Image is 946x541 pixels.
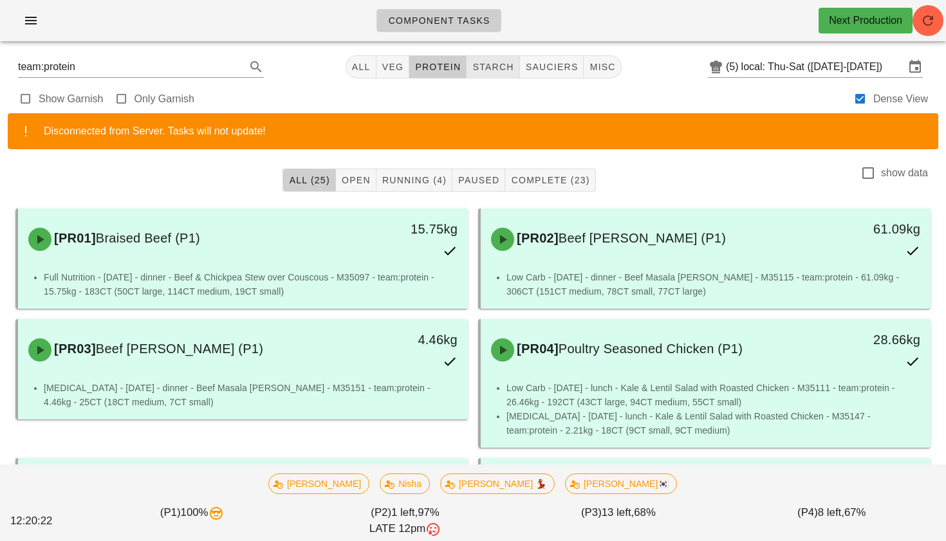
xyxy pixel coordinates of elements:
[506,409,920,437] li: [MEDICAL_DATA] - [DATE] - lunch - Kale & Lentil Salad with Roasted Chicken - M35147 - team:protei...
[336,169,376,192] button: Open
[458,175,499,185] span: Paused
[506,270,920,298] li: Low Carb - [DATE] - dinner - Beef Masala [PERSON_NAME] - M35115 - team:protein - 61.09kg - 306CT ...
[288,175,329,185] span: All (25)
[44,270,458,298] li: Full Nutrition - [DATE] - dinner - Beef & Chickpea Stew over Couscous - M35097 - team:protein - 1...
[376,169,452,192] button: Running (4)
[409,55,467,78] button: protein
[414,62,461,72] span: protein
[44,381,458,409] li: [MEDICAL_DATA] - [DATE] - dinner - Beef Masala [PERSON_NAME] - M35151 - team:protein - 4.46kg - 2...
[391,506,418,518] span: 1 left,
[824,329,920,350] div: 28.66kg
[44,124,928,139] div: Disconnected from Server. Tasks will not update!
[301,520,509,537] div: LATE 12pm
[512,502,725,540] div: (P3) 68%
[573,474,669,493] span: [PERSON_NAME]🇰🇷
[452,169,505,192] button: Paused
[299,502,512,540] div: (P2) 97%
[505,169,595,192] button: Complete (23)
[362,219,458,239] div: 15.75kg
[818,506,844,518] span: 8 left,
[341,175,371,185] span: Open
[387,15,490,26] span: Component Tasks
[277,474,361,493] span: [PERSON_NAME]
[351,62,371,72] span: All
[39,93,104,105] label: Show Garnish
[389,474,422,493] span: Nisha
[376,55,410,78] button: veg
[506,381,920,409] li: Low Carb - [DATE] - lunch - Kale & Lentil Salad with Roasted Chicken - M35111 - team:protein - 26...
[376,9,501,32] a: Component Tasks
[589,62,615,72] span: misc
[559,231,726,245] span: Beef [PERSON_NAME] (P1)
[8,510,86,531] div: 12:20:22
[725,502,938,540] div: (P4) 67%
[514,342,559,356] span: [PR04]
[726,60,741,73] div: (5)
[283,169,335,192] button: All (25)
[520,55,584,78] button: sauciers
[467,55,519,78] button: starch
[96,342,263,356] span: Beef [PERSON_NAME] (P1)
[382,175,447,185] span: Running (4)
[584,55,621,78] button: misc
[449,474,546,493] span: [PERSON_NAME] 💃🏽
[51,231,96,245] span: [PR01]
[86,502,299,540] div: (P1) 100%
[873,93,928,105] label: Dense View
[829,13,902,28] div: Next Production
[559,342,743,356] span: Poultry Seasoned Chicken (P1)
[602,506,634,518] span: 13 left,
[382,62,404,72] span: veg
[51,342,96,356] span: [PR03]
[472,62,514,72] span: starch
[362,329,458,350] div: 4.46kg
[134,93,194,105] label: Only Garnish
[96,231,200,245] span: Braised Beef (P1)
[824,219,920,239] div: 61.09kg
[510,175,589,185] span: Complete (23)
[525,62,579,72] span: sauciers
[514,231,559,245] span: [PR02]
[346,55,376,78] button: All
[881,167,928,179] label: show data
